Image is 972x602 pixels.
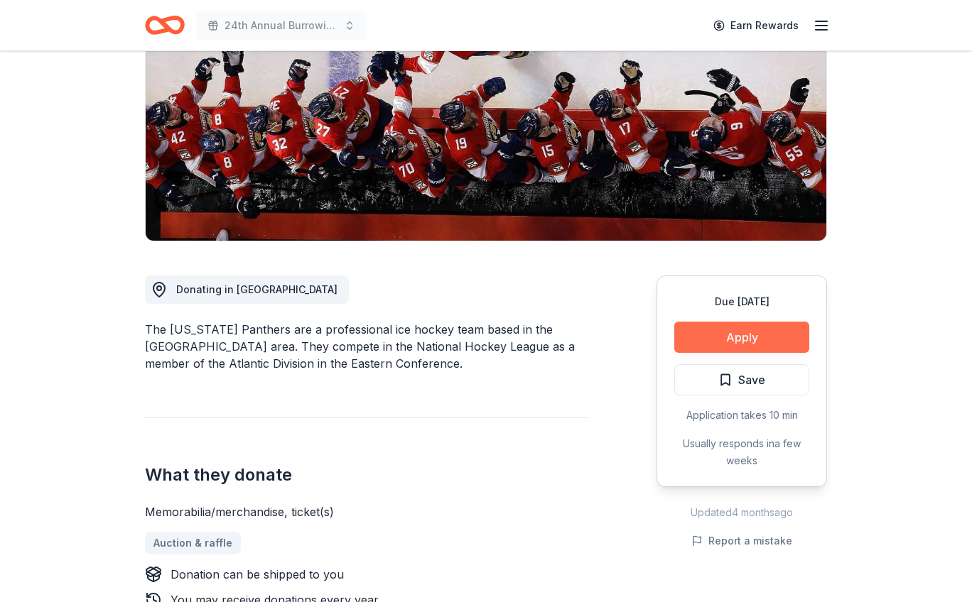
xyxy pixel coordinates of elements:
[171,566,344,583] div: Donation can be shipped to you
[674,293,809,310] div: Due [DATE]
[674,322,809,353] button: Apply
[674,364,809,395] button: Save
[196,11,367,40] button: 24th Annual Burrowing Owl Festival and on-line auction
[145,464,588,486] h2: What they donate
[145,9,185,42] a: Home
[705,13,807,38] a: Earn Rewards
[145,532,241,554] a: Auction & raffle
[145,503,588,520] div: Memorabilia/merchandise, ticket(s)
[691,532,792,549] button: Report a mistake
[176,283,337,295] span: Donating in [GEOGRAPHIC_DATA]
[145,321,588,372] div: The [US_STATE] Panthers are a professional ice hockey team based in the [GEOGRAPHIC_DATA] area. T...
[738,371,765,389] span: Save
[225,17,338,34] span: 24th Annual Burrowing Owl Festival and on-line auction
[674,435,809,469] div: Usually responds in a few weeks
[657,504,827,521] div: Updated 4 months ago
[674,407,809,424] div: Application takes 10 min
